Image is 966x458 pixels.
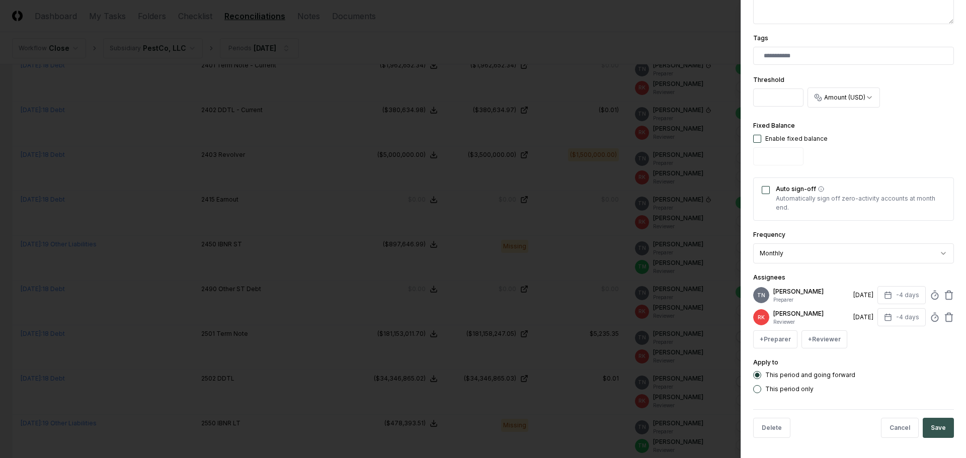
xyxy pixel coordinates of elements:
[753,330,797,348] button: +Preparer
[853,313,873,322] div: [DATE]
[773,318,849,326] p: Reviewer
[818,186,824,192] button: Auto sign-off
[757,292,765,299] span: TN
[853,291,873,300] div: [DATE]
[765,372,855,378] label: This period and going forward
[765,386,814,392] label: This period only
[877,308,926,326] button: -4 days
[753,34,768,42] label: Tags
[801,330,847,348] button: +Reviewer
[773,309,849,318] p: [PERSON_NAME]
[765,134,828,143] div: Enable fixed balance
[776,186,945,192] label: Auto sign-off
[753,358,778,366] label: Apply to
[753,418,790,438] button: Delete
[773,287,849,296] p: [PERSON_NAME]
[753,122,795,129] label: Fixed Balance
[773,296,849,304] p: Preparer
[776,194,945,212] p: Automatically sign off zero-activity accounts at month end.
[758,314,765,321] span: RK
[753,76,784,83] label: Threshold
[923,418,954,438] button: Save
[877,286,926,304] button: -4 days
[753,273,785,281] label: Assignees
[881,418,919,438] button: Cancel
[753,231,785,238] label: Frequency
